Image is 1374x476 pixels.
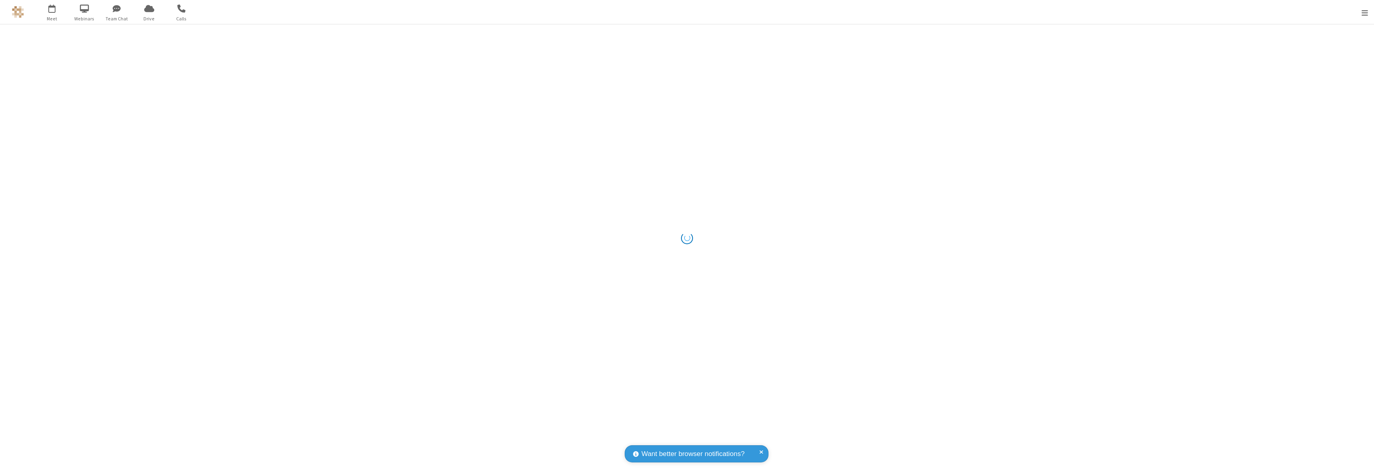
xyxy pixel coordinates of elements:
[37,15,67,22] span: Meet
[641,449,745,459] span: Want better browser notifications?
[134,15,164,22] span: Drive
[69,15,99,22] span: Webinars
[167,15,197,22] span: Calls
[12,6,24,18] img: QA Selenium DO NOT DELETE OR CHANGE
[102,15,132,22] span: Team Chat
